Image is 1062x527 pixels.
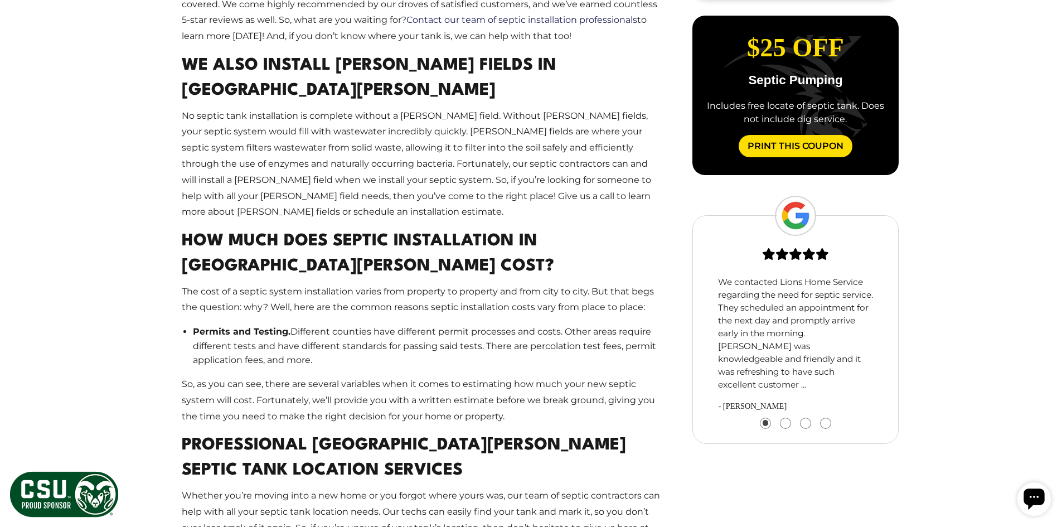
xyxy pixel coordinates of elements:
div: slide 1 [713,226,878,413]
li: Different counties have different permit processes and costs. Other areas require different tests... [193,325,661,368]
a: Contact our team of septic installation professionals [406,14,637,25]
h2: Professional [GEOGRAPHIC_DATA][PERSON_NAME] Septic Tank Location Services [182,433,661,484]
p: No septic tank installation is complete without a [PERSON_NAME] field. Without [PERSON_NAME] fiel... [182,108,661,221]
div: Open chat widget [4,4,38,38]
img: CSU Sponsor Badge [8,470,120,519]
img: Google Logo [775,196,816,236]
p: We contacted Lions Home Service regarding the need for septic service. They scheduled an appointm... [718,276,873,391]
a: Print This Coupon [739,135,852,157]
p: Septic Pumping [701,74,889,86]
div: Includes free locate of septic tank. Does not include dig service. [701,99,889,126]
p: So, as you can see, there are several variables when it comes to estimating how much your new sep... [182,376,661,424]
div: carousel [713,226,877,428]
strong: Permits and Testing. [193,326,290,337]
h2: We Also Install [PERSON_NAME] Fields In [GEOGRAPHIC_DATA][PERSON_NAME] [182,54,661,104]
h2: How Much Does Septic Installation In [GEOGRAPHIC_DATA][PERSON_NAME] Cost? [182,229,661,279]
span: $25 Off [747,33,844,62]
span: - [PERSON_NAME] [718,400,873,413]
p: The cost of a septic system installation varies from property to property and from city to city. ... [182,284,661,316]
